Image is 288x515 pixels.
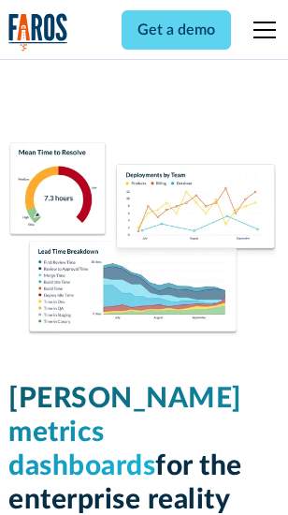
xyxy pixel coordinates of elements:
[122,10,231,50] a: Get a demo
[8,13,68,51] img: Logo of the analytics and reporting company Faros.
[8,385,242,480] span: [PERSON_NAME] metrics dashboards
[8,142,280,337] img: Dora Metrics Dashboard
[242,7,280,52] div: menu
[8,13,68,51] a: home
